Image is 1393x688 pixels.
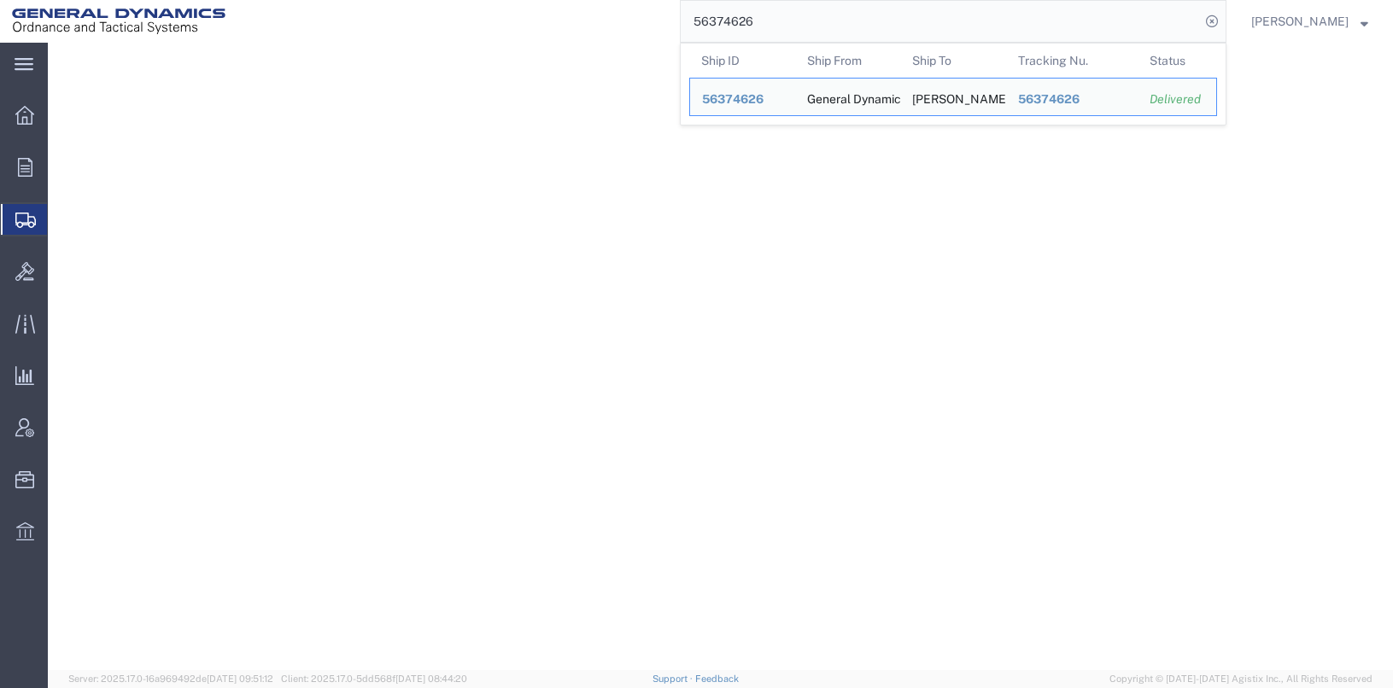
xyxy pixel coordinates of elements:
[912,79,994,115] div: Yoland Coporation
[1018,92,1080,106] span: 56374626
[1018,90,1127,108] div: 56374626
[689,44,1226,125] table: Search Results
[1150,90,1204,108] div: Delivered
[207,673,273,684] span: [DATE] 09:51:12
[653,673,695,684] a: Support
[1250,11,1369,32] button: [PERSON_NAME]
[1138,44,1217,78] th: Status
[795,44,901,78] th: Ship From
[281,673,467,684] span: Client: 2025.17.0-5dd568f
[681,1,1200,42] input: Search for shipment number, reference number
[807,79,889,115] div: General Dynamics - OTS
[702,92,764,106] span: 56374626
[1006,44,1138,78] th: Tracking Nu.
[1251,12,1349,31] span: Tim Schaffer
[1109,672,1373,686] span: Copyright © [DATE]-[DATE] Agistix Inc., All Rights Reserved
[900,44,1006,78] th: Ship To
[702,90,783,108] div: 56374626
[395,673,467,684] span: [DATE] 08:44:20
[689,44,795,78] th: Ship ID
[68,673,273,684] span: Server: 2025.17.0-16a969492de
[48,43,1393,670] iframe: FS Legacy Container
[695,673,739,684] a: Feedback
[12,9,225,34] img: logo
